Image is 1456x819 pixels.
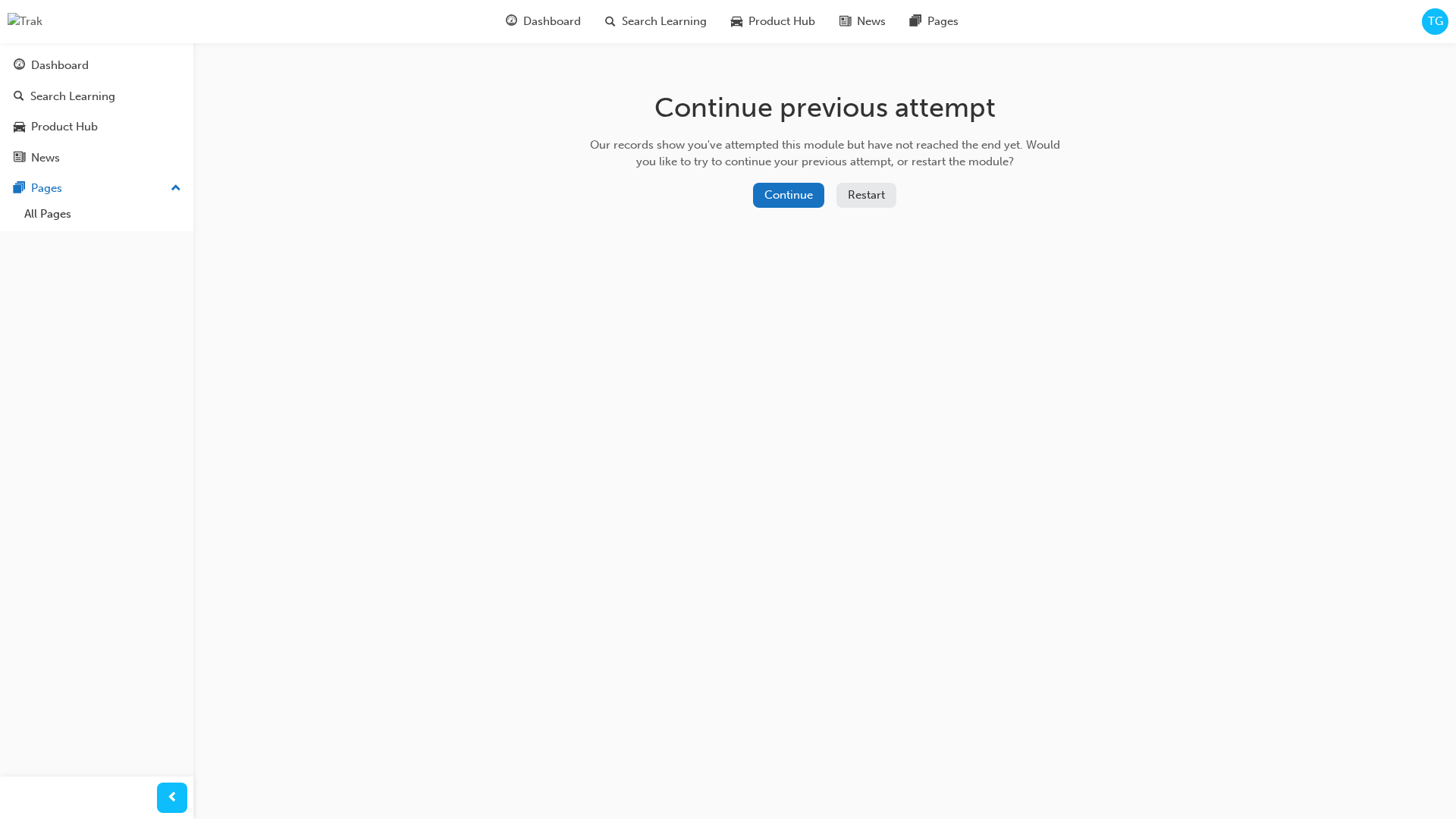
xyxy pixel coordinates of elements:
[6,144,187,172] a: News
[6,52,187,80] a: Dashboard
[14,182,25,196] span: pages-icon
[6,113,187,141] a: Product Hub
[748,13,815,30] span: Product Hub
[31,180,62,197] div: Pages
[731,12,742,31] span: car-icon
[14,59,25,73] span: guage-icon
[827,6,898,37] a: news-iconNews
[593,6,719,37] a: search-iconSearch Learning
[14,152,25,165] span: news-icon
[31,149,60,167] div: News
[839,12,851,31] span: news-icon
[605,12,616,31] span: search-icon
[523,13,581,30] span: Dashboard
[910,12,921,31] span: pages-icon
[14,90,24,104] span: search-icon
[14,121,25,134] span: car-icon
[31,57,89,74] div: Dashboard
[18,202,187,226] a: All Pages
[8,13,42,30] img: Trak
[6,49,187,174] button: DashboardSearch LearningProduct HubNews
[585,91,1065,124] h1: Continue previous attempt
[585,136,1065,171] div: Our records show you've attempted this module but have not reached the end yet. Would you like to...
[898,6,971,37] a: pages-iconPages
[506,12,517,31] span: guage-icon
[494,6,593,37] a: guage-iconDashboard
[31,118,98,136] div: Product Hub
[753,183,824,208] button: Continue
[6,174,187,202] button: Pages
[6,83,187,111] a: Search Learning
[927,13,959,30] span: Pages
[1428,13,1443,30] span: TG
[30,88,115,105] div: Search Learning
[857,13,886,30] span: News
[167,789,178,808] span: prev-icon
[622,13,707,30] span: Search Learning
[836,183,896,208] button: Restart
[719,6,827,37] a: car-iconProduct Hub
[171,179,181,199] span: up-icon
[1422,8,1448,35] button: TG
